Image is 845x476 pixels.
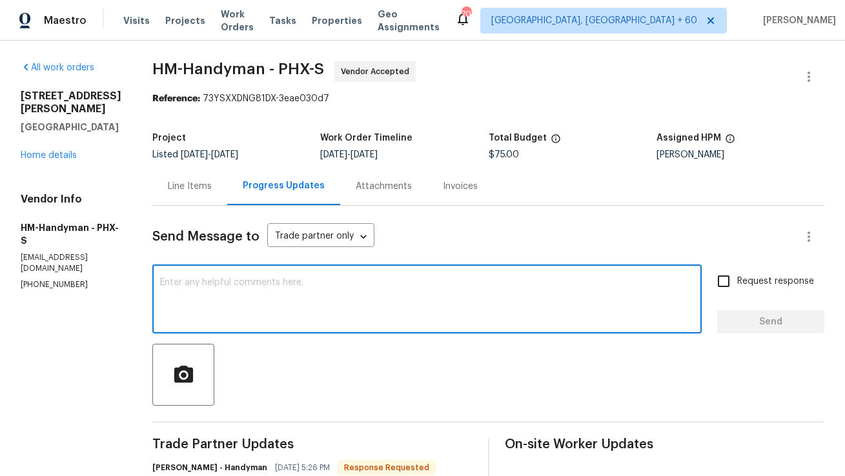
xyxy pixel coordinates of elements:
h5: Work Order Timeline [320,134,412,143]
div: 73YSXXDNG81DX-3eae030d7 [152,92,824,105]
span: Visits [123,14,150,27]
h5: HM-Handyman - PHX-S [21,221,121,247]
div: Attachments [356,180,412,193]
h5: Assigned HPM [657,134,721,143]
span: Send Message to [152,230,260,243]
span: The hpm assigned to this work order. [725,134,735,150]
span: Tasks [269,16,296,25]
a: All work orders [21,63,94,72]
span: $75.00 [489,150,519,159]
h6: [PERSON_NAME] - Handyman [152,461,267,474]
a: Home details [21,151,77,160]
div: 707 [462,8,471,21]
b: Reference: [152,94,200,103]
div: [PERSON_NAME] [657,150,824,159]
span: [DATE] [351,150,378,159]
h4: Vendor Info [21,193,121,206]
div: Trade partner only [267,226,374,248]
span: [GEOGRAPHIC_DATA], [GEOGRAPHIC_DATA] + 60 [491,14,697,27]
span: Listed [152,150,238,159]
span: The total cost of line items that have been proposed by Opendoor. This sum includes line items th... [551,134,561,150]
h2: [STREET_ADDRESS][PERSON_NAME] [21,90,121,115]
span: Projects [165,14,205,27]
p: [PHONE_NUMBER] [21,279,121,290]
span: Geo Assignments [378,8,440,34]
span: Response Requested [339,461,434,474]
span: Request response [737,275,814,288]
span: Work Orders [221,8,254,34]
span: [DATE] [181,150,208,159]
span: Maestro [44,14,87,27]
span: Trade Partner Updates [152,438,473,451]
p: [EMAIL_ADDRESS][DOMAIN_NAME] [21,252,121,274]
span: Vendor Accepted [341,65,414,78]
div: Invoices [443,180,478,193]
span: [DATE] [320,150,347,159]
span: HM-Handyman - PHX-S [152,61,324,77]
div: Line Items [168,180,212,193]
span: Properties [312,14,362,27]
h5: Total Budget [489,134,547,143]
span: - [320,150,378,159]
span: On-site Worker Updates [505,438,825,451]
h5: [GEOGRAPHIC_DATA] [21,121,121,134]
span: [DATE] 5:26 PM [275,461,330,474]
div: Progress Updates [243,179,325,192]
span: [DATE] [211,150,238,159]
span: - [181,150,238,159]
span: [PERSON_NAME] [758,14,836,27]
h5: Project [152,134,186,143]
